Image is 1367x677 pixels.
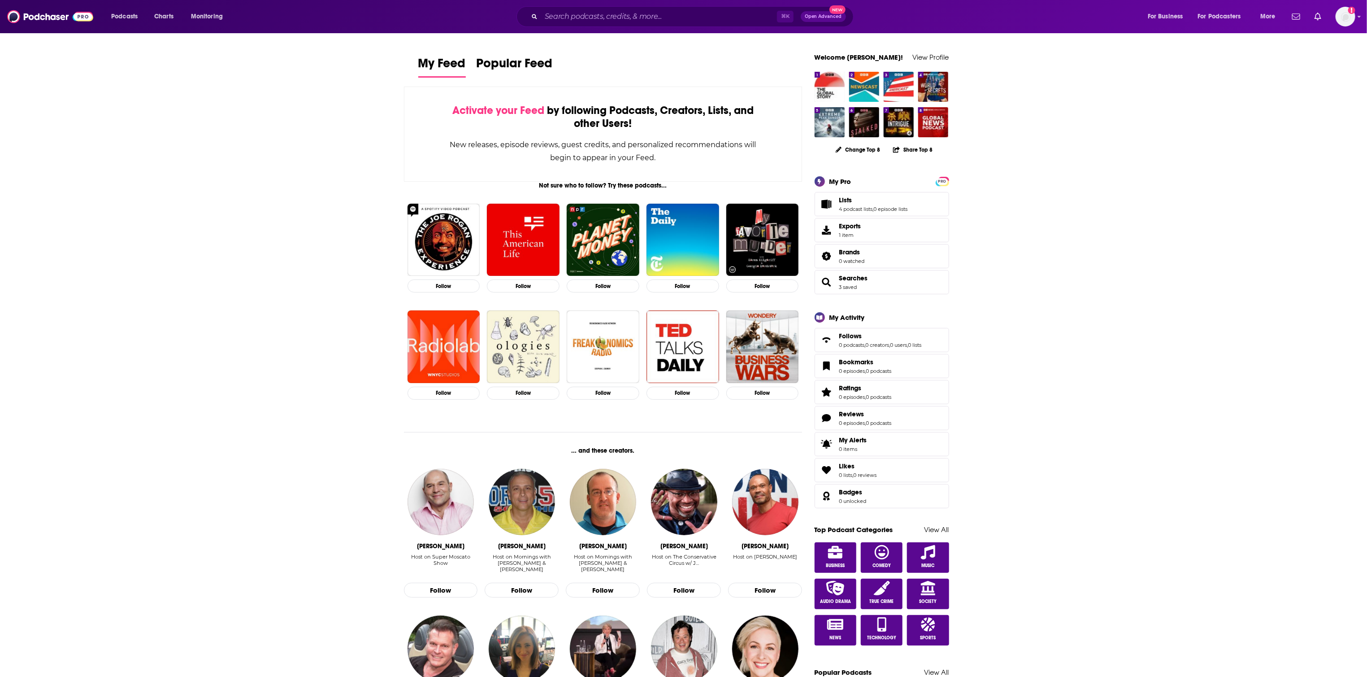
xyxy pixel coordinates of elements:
a: Ratings [818,386,836,398]
img: Planet Money [567,204,639,276]
a: Intrigue [884,107,914,137]
div: Greg Gaston [498,542,546,550]
div: Host on Super Moscato Show [404,554,478,566]
span: For Business [1148,10,1183,23]
a: Searches [818,276,836,288]
div: Host on Mornings with [PERSON_NAME] & [PERSON_NAME] [566,554,640,572]
a: My Alerts [815,432,949,456]
a: Badges [839,488,867,496]
a: Follows [839,332,922,340]
div: My Pro [829,177,851,186]
span: Business [826,563,845,568]
span: News [829,635,841,641]
a: True Crime [861,579,903,609]
a: Business Wars [726,310,799,383]
a: Audio Drama [815,579,857,609]
div: Search podcasts, credits, & more... [525,6,862,27]
a: 0 lists [908,342,922,348]
div: Host on The Conservative Circus w/ J… [647,554,721,573]
a: 0 podcasts [839,342,865,348]
button: Follow [728,583,802,598]
a: 0 users [890,342,907,348]
button: Follow [726,280,799,293]
a: Ratings [839,384,892,392]
span: Lists [839,196,852,204]
img: The Global Story [815,72,845,102]
span: Monitoring [191,10,223,23]
a: 0 podcasts [866,394,892,400]
img: Stalked [849,107,879,137]
img: User Profile [1336,7,1355,26]
a: Popular Podcasts [815,668,872,677]
svg: Email not verified [1348,7,1355,14]
button: Follow [408,387,480,400]
span: 1 item [839,232,861,238]
div: Not sure who to follow? Try these podcasts... [404,182,803,189]
span: Ratings [839,384,862,392]
button: Follow [726,387,799,400]
a: Reviews [818,412,836,424]
div: Eli Savoie [579,542,627,550]
a: PRO [937,177,948,184]
a: Ologies with Alie Ward [487,310,560,383]
img: Global News Podcast [918,107,948,137]
a: The Daily [647,204,719,276]
button: Show profile menu [1336,7,1355,26]
span: Exports [818,224,836,236]
span: My Alerts [818,438,836,450]
a: Radiolab [408,310,480,383]
span: Follows [839,332,862,340]
div: My Activity [829,313,865,322]
img: Newscast [849,72,879,102]
span: , [865,342,866,348]
img: The Joe Rogan Experience [408,204,480,276]
img: My Favorite Murder with Karen Kilgariff and Georgia Hardstark [726,204,799,276]
a: Greg Gaston [489,469,555,535]
div: Host on VINCE [733,554,798,573]
span: Open Advanced [805,14,842,19]
img: Americast [884,72,914,102]
img: Freakonomics Radio [567,310,639,383]
a: Show notifications dropdown [1311,9,1325,24]
a: Dan Bongino [732,469,799,535]
div: ... and these creators. [404,447,803,454]
span: ⌘ K [777,11,794,22]
span: Audio Drama [820,599,851,604]
img: Vincent Moscato [408,469,474,535]
a: Searches [839,274,868,282]
span: My Alerts [839,436,867,444]
span: Society [919,599,937,604]
a: Popular Feed [477,56,553,78]
button: Follow [567,387,639,400]
span: Sports [920,635,936,641]
div: Host on Mornings with Greg & Eli [485,554,559,573]
button: open menu [1192,9,1254,24]
span: More [1260,10,1276,23]
span: Bookmarks [839,358,874,366]
a: 0 creators [866,342,890,348]
span: Brands [839,248,860,256]
span: For Podcasters [1198,10,1241,23]
span: Ratings [815,380,949,404]
a: News [815,615,857,646]
span: , [890,342,890,348]
input: Search podcasts, credits, & more... [541,9,777,24]
a: 0 reviews [854,472,877,478]
a: World of Secrets [918,72,948,102]
a: View All [924,668,949,677]
button: open menu [1141,9,1194,24]
img: Extreme [815,107,845,137]
button: open menu [105,9,149,24]
button: Change Top 8 [830,144,886,155]
span: Exports [839,222,861,230]
button: Follow [408,280,480,293]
